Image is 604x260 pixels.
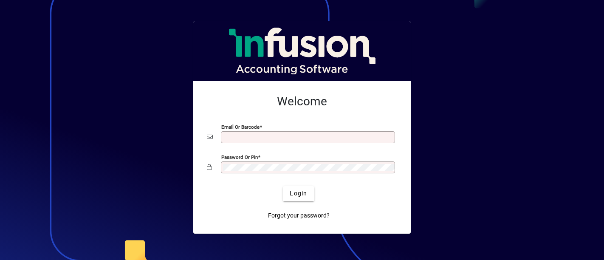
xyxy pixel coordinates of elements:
[221,154,258,160] mat-label: Password or Pin
[221,124,260,130] mat-label: Email or Barcode
[268,211,330,220] span: Forgot your password?
[290,189,307,198] span: Login
[207,94,397,109] h2: Welcome
[283,186,314,201] button: Login
[265,208,333,223] a: Forgot your password?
